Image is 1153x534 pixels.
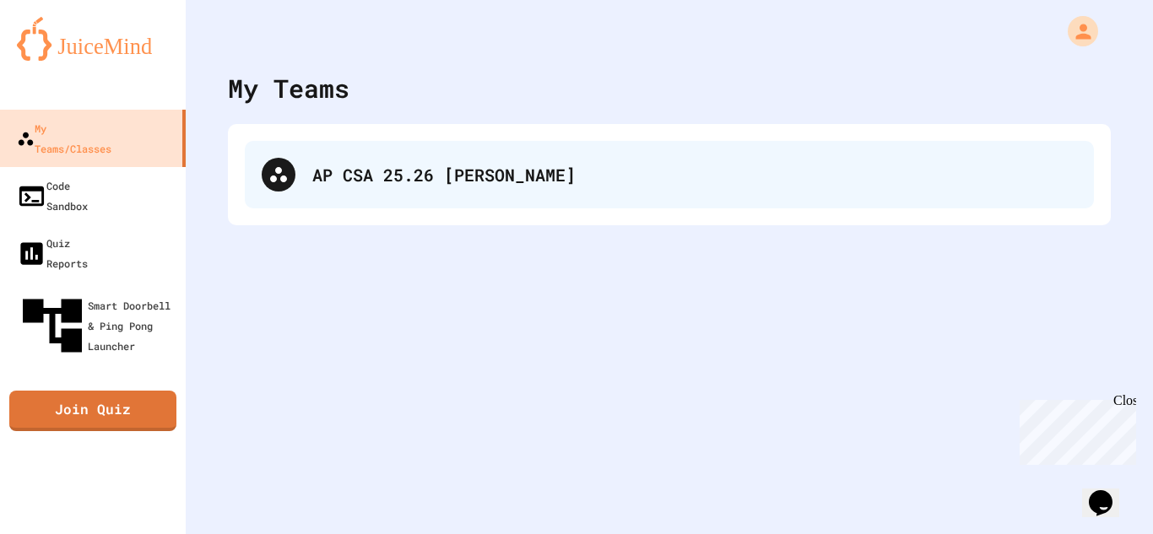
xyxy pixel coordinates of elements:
div: AP CSA 25.26 [PERSON_NAME] [312,162,1077,187]
div: Smart Doorbell & Ping Pong Launcher [17,290,179,361]
div: My Teams/Classes [17,118,111,159]
iframe: chat widget [1013,393,1136,465]
div: My Account [1050,12,1102,51]
div: Chat with us now!Close [7,7,116,107]
div: Quiz Reports [17,233,88,273]
div: Code Sandbox [17,175,88,216]
div: My Teams [228,69,349,107]
iframe: chat widget [1082,467,1136,517]
img: logo-orange.svg [17,17,169,61]
a: Join Quiz [9,391,176,431]
div: AP CSA 25.26 [PERSON_NAME] [245,141,1094,208]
